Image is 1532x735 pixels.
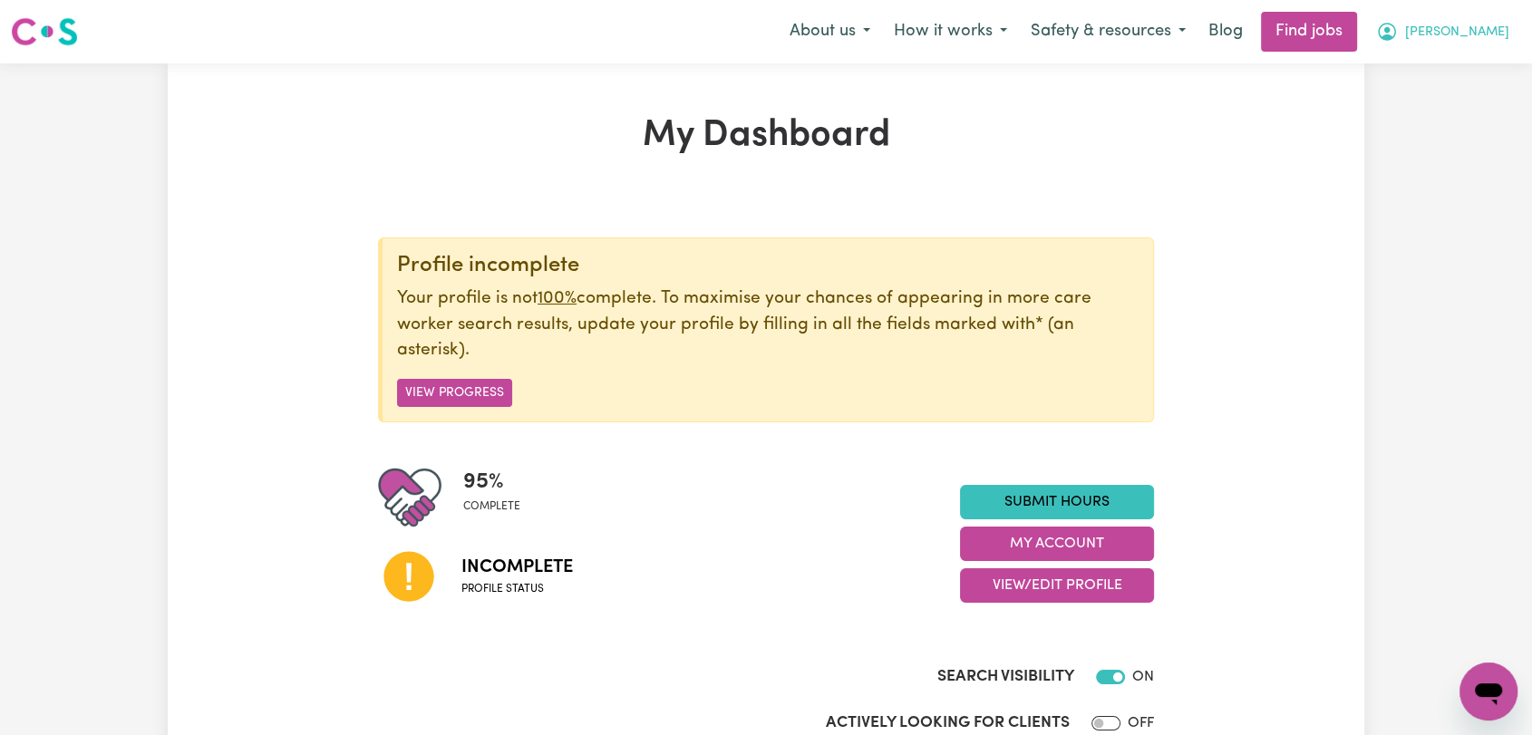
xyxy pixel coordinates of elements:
button: View/Edit Profile [960,568,1154,603]
label: Search Visibility [937,665,1074,689]
a: Submit Hours [960,485,1154,519]
span: [PERSON_NAME] [1405,23,1509,43]
button: View Progress [397,379,512,407]
span: Profile status [461,581,573,597]
button: About us [778,13,882,51]
div: Profile incomplete [397,253,1139,279]
span: complete [463,498,520,515]
label: Actively Looking for Clients [826,711,1070,735]
span: 95 % [463,466,520,498]
a: Blog [1197,12,1254,52]
iframe: Button to launch messaging window [1459,662,1517,720]
u: 100% [538,290,577,307]
button: How it works [882,13,1019,51]
a: Find jobs [1261,12,1357,52]
button: My Account [1364,13,1521,51]
div: Profile completeness: 95% [463,466,535,529]
span: OFF [1128,716,1154,730]
h1: My Dashboard [378,114,1154,158]
button: My Account [960,527,1154,561]
p: Your profile is not complete. To maximise your chances of appearing in more care worker search re... [397,286,1139,364]
span: Incomplete [461,554,573,581]
span: ON [1132,670,1154,684]
img: Careseekers logo [11,15,78,48]
a: Careseekers logo [11,11,78,53]
button: Safety & resources [1019,13,1197,51]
